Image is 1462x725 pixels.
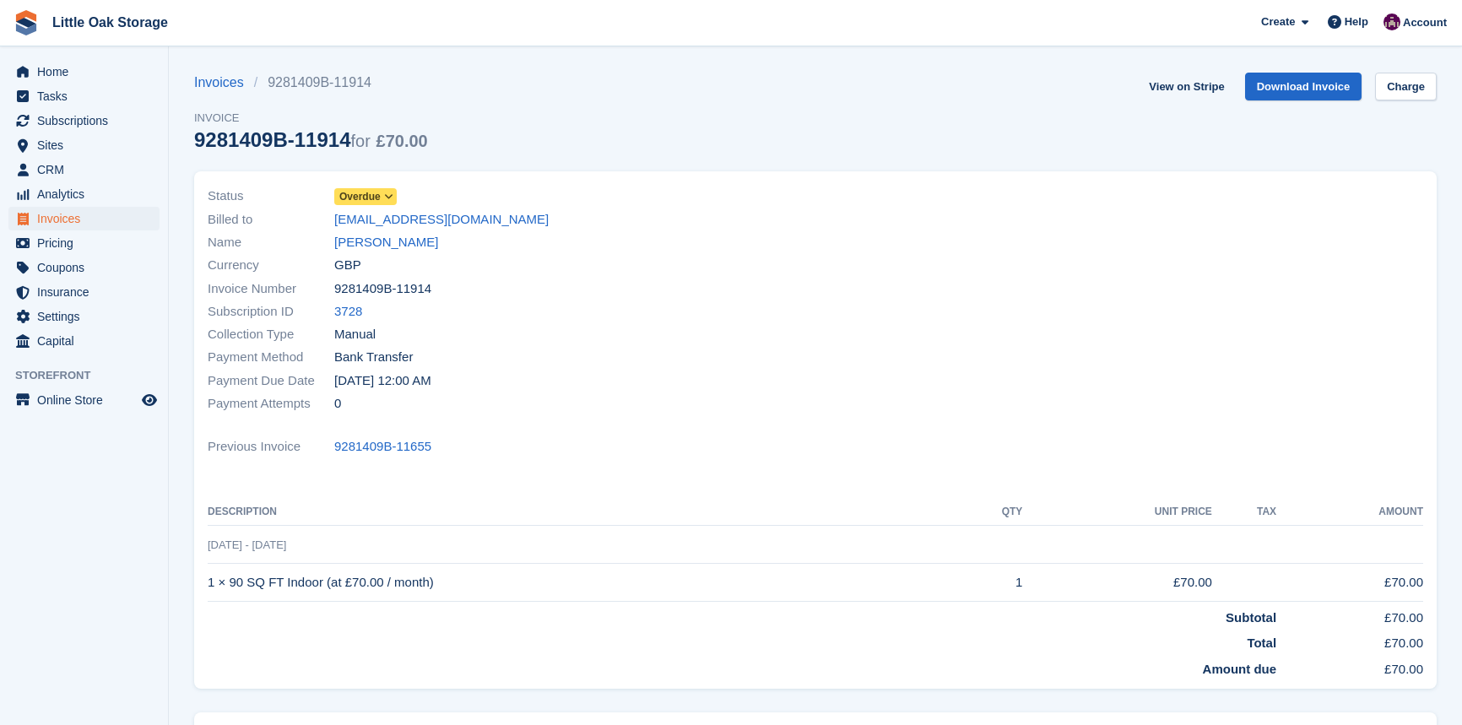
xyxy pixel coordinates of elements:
span: Overdue [339,189,381,204]
span: CRM [37,158,138,181]
span: Invoice Number [208,279,334,299]
span: Subscriptions [37,109,138,133]
strong: Subtotal [1226,610,1276,625]
a: Overdue [334,187,397,206]
th: Amount [1276,499,1423,526]
time: 2025-09-01 23:00:00 UTC [334,371,431,391]
span: GBP [334,256,361,275]
a: menu [8,256,160,279]
span: [DATE] - [DATE] [208,538,286,551]
a: [PERSON_NAME] [334,233,438,252]
a: menu [8,133,160,157]
td: £70.00 [1022,564,1212,602]
span: Name [208,233,334,252]
span: Help [1345,14,1368,30]
a: Preview store [139,390,160,410]
span: Subscription ID [208,302,334,322]
span: Bank Transfer [334,348,413,367]
span: Tasks [37,84,138,108]
th: Unit Price [1022,499,1212,526]
a: menu [8,305,160,328]
td: £70.00 [1276,601,1423,627]
span: Pricing [37,231,138,255]
span: Online Store [37,388,138,412]
span: Analytics [37,182,138,206]
span: Settings [37,305,138,328]
a: menu [8,182,160,206]
a: menu [8,207,160,230]
span: Create [1261,14,1295,30]
a: menu [8,231,160,255]
th: QTY [954,499,1022,526]
a: 9281409B-11655 [334,437,431,457]
td: £70.00 [1276,653,1423,679]
a: Charge [1375,73,1437,100]
a: menu [8,280,160,304]
a: Invoices [194,73,254,93]
span: Previous Invoice [208,437,334,457]
a: Download Invoice [1245,73,1362,100]
a: Little Oak Storage [46,8,175,36]
a: menu [8,158,160,181]
img: Morgen Aujla [1383,14,1400,30]
span: Manual [334,325,376,344]
td: 1 [954,564,1022,602]
span: Payment Method [208,348,334,367]
span: Storefront [15,367,168,384]
th: Description [208,499,954,526]
span: 0 [334,394,341,414]
span: Status [208,187,334,206]
a: menu [8,388,160,412]
div: 9281409B-11914 [194,128,428,151]
span: Coupons [37,256,138,279]
a: View on Stripe [1142,73,1231,100]
span: Payment Attempts [208,394,334,414]
a: menu [8,109,160,133]
span: 9281409B-11914 [334,279,431,299]
span: for [351,132,371,150]
img: stora-icon-8386f47178a22dfd0bd8f6a31ec36ba5ce8667c1dd55bd0f319d3a0aa187defe.svg [14,10,39,35]
a: menu [8,60,160,84]
span: Collection Type [208,325,334,344]
td: £70.00 [1276,564,1423,602]
span: Payment Due Date [208,371,334,391]
td: £70.00 [1276,627,1423,653]
a: menu [8,329,160,353]
span: Billed to [208,210,334,230]
a: 3728 [334,302,362,322]
span: Invoice [194,110,428,127]
span: Capital [37,329,138,353]
span: Account [1403,14,1447,31]
td: 1 × 90 SQ FT Indoor (at £70.00 / month) [208,564,954,602]
th: Tax [1212,499,1276,526]
span: £70.00 [376,132,428,150]
a: menu [8,84,160,108]
span: Invoices [37,207,138,230]
a: [EMAIL_ADDRESS][DOMAIN_NAME] [334,210,549,230]
span: Sites [37,133,138,157]
span: Insurance [37,280,138,304]
strong: Amount due [1203,662,1277,676]
span: Currency [208,256,334,275]
span: Home [37,60,138,84]
nav: breadcrumbs [194,73,428,93]
strong: Total [1247,636,1276,650]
